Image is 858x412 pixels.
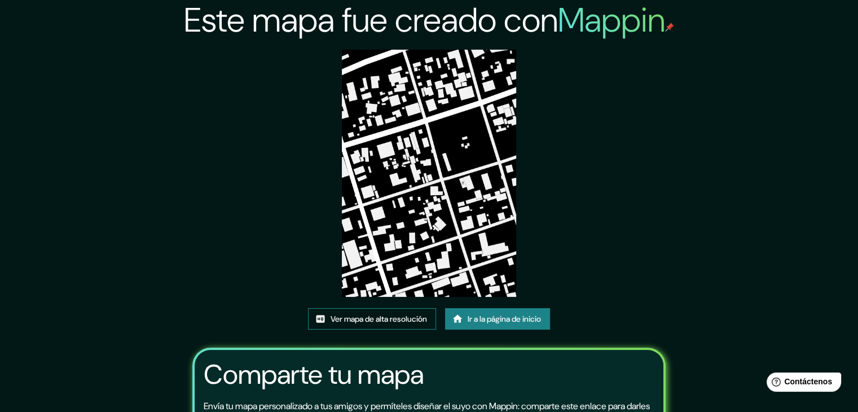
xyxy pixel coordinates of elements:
iframe: Lanzador de widgets de ayuda [758,368,846,400]
img: created-map [342,50,517,297]
a: Ver mapa de alta resolución [308,308,436,330]
a: Ir a la página de inicio [445,308,550,330]
font: Comparte tu mapa [204,357,424,392]
font: Ir a la página de inicio [468,314,541,324]
font: Ver mapa de alta resolución [331,314,427,324]
img: pin de mapeo [665,23,674,32]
